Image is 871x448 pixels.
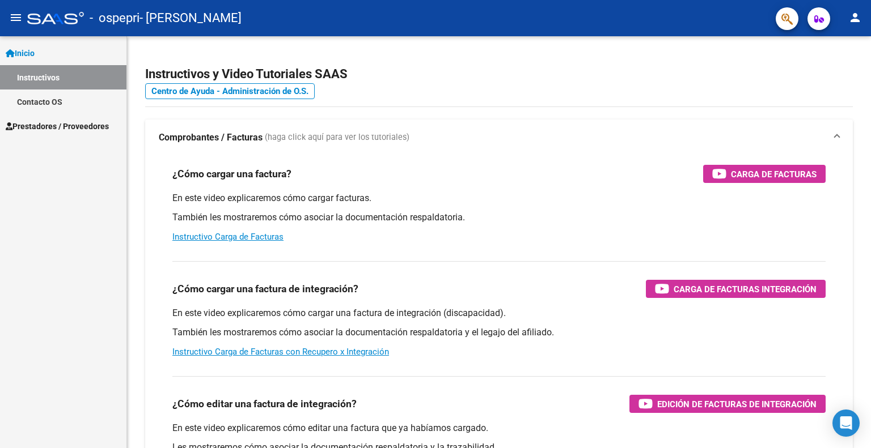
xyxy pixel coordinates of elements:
[172,211,826,224] p: También les mostraremos cómo asociar la documentación respaldatoria.
[172,347,389,357] a: Instructivo Carga de Facturas con Recupero x Integración
[832,409,860,437] div: Open Intercom Messenger
[703,165,826,183] button: Carga de Facturas
[172,307,826,319] p: En este video explicaremos cómo cargar una factura de integración (discapacidad).
[731,167,817,181] span: Carga de Facturas
[90,6,139,31] span: - ospepri
[674,282,817,296] span: Carga de Facturas Integración
[145,63,853,85] h2: Instructivos y Video Tutoriales SAAS
[172,166,291,182] h3: ¿Cómo cargar una factura?
[145,83,315,99] a: Centro de Ayuda - Administración de O.S.
[145,120,853,156] mat-expansion-panel-header: Comprobantes / Facturas (haga click aquí para ver los tutoriales)
[6,47,35,59] span: Inicio
[646,280,826,298] button: Carga de Facturas Integración
[9,11,23,24] mat-icon: menu
[159,131,263,144] strong: Comprobantes / Facturas
[172,192,826,204] p: En este video explicaremos cómo cargar facturas.
[172,232,284,242] a: Instructivo Carga de Facturas
[629,395,826,413] button: Edición de Facturas de integración
[848,11,862,24] mat-icon: person
[6,120,109,133] span: Prestadores / Proveedores
[265,131,409,144] span: (haga click aquí para ver los tutoriales)
[172,326,826,339] p: También les mostraremos cómo asociar la documentación respaldatoria y el legajo del afiliado.
[657,397,817,411] span: Edición de Facturas de integración
[172,422,826,434] p: En este video explicaremos cómo editar una factura que ya habíamos cargado.
[139,6,242,31] span: - [PERSON_NAME]
[172,281,358,297] h3: ¿Cómo cargar una factura de integración?
[172,396,357,412] h3: ¿Cómo editar una factura de integración?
